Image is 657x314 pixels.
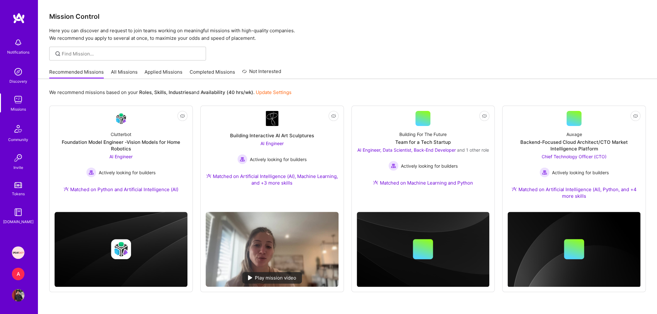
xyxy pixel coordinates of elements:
[248,275,252,280] img: play
[12,65,24,78] img: discovery
[512,186,517,191] img: Ateam Purple Icon
[201,89,253,95] b: Availability (40 hrs/wk)
[154,89,166,95] b: Skills
[7,49,29,55] div: Notifications
[633,113,638,118] i: icon EyeClosed
[552,169,609,176] span: Actively looking for builders
[357,147,455,153] span: AI Engineer, Data Scientist, Back-End Developer
[12,191,25,197] div: Tokens
[12,152,24,164] img: Invite
[482,113,487,118] i: icon EyeClosed
[11,106,26,113] div: Missions
[250,156,307,163] span: Actively looking for builders
[11,121,26,136] img: Community
[206,173,211,178] img: Ateam Purple Icon
[55,111,187,200] a: Company LogoClutterbotFoundation Model Engineer -Vision Models for Home RoboticsAI Engineer Activ...
[12,36,24,49] img: bell
[206,212,339,286] img: No Mission
[507,212,640,287] img: cover
[357,212,490,287] img: cover
[14,182,22,188] img: tokens
[357,111,490,196] a: Building For The FutureTeam for a Tech StartupAI Engineer, Data Scientist, Back-End Developer and...
[3,218,34,225] div: [DOMAIN_NAME]
[12,289,24,301] img: User Avatar
[139,89,152,95] b: Roles
[507,186,640,199] div: Matched on Artificial Intelligence (AI), Python, and +4 more skills
[242,68,281,79] a: Not Interested
[9,78,27,85] div: Discovery
[49,89,292,96] p: We recommend missions based on your , , and .
[237,154,247,164] img: Actively looking for builders
[49,13,646,20] h3: Mission Control
[190,69,235,79] a: Completed Missions
[242,272,302,284] div: Play mission video
[145,69,182,79] a: Applied Missions
[256,89,292,95] a: Update Settings
[111,131,131,138] div: Clutterbot
[86,167,96,177] img: Actively looking for builders
[457,147,489,153] span: and 1 other role
[539,167,549,177] img: Actively looking for builders
[12,268,24,280] div: A
[206,111,339,207] a: Company LogoBuilding Interactive AI Art SculpturesAI Engineer Actively looking for buildersActive...
[109,154,133,159] span: AI Engineer
[12,206,24,218] img: guide book
[54,50,61,57] i: icon SearchGrey
[399,131,447,138] div: Building For The Future
[206,173,339,186] div: Matched on Artificial Intelligence (AI), Machine Learning, and +3 more skills
[542,154,607,159] span: Chief Technology Officer (CTO)
[169,89,191,95] b: Industries
[388,161,398,171] img: Actively looking for builders
[373,180,473,186] div: Matched on Machine Learning and Python
[10,289,26,301] a: User Avatar
[507,139,640,152] div: Backend-Focused Cloud Architect/CTO Market Intelligence Platform
[113,111,129,126] img: Company Logo
[260,141,284,146] span: AI Engineer
[49,69,104,79] a: Recommended Missions
[111,239,131,259] img: Company logo
[10,246,26,259] a: Speakeasy: Software Engineer to help Customers write custom functions
[64,186,69,191] img: Ateam Purple Icon
[180,113,185,118] i: icon EyeClosed
[12,246,24,259] img: Speakeasy: Software Engineer to help Customers write custom functions
[266,111,278,126] img: Company Logo
[49,27,646,42] p: Here you can discover and request to join teams working on meaningful missions with high-quality ...
[10,268,26,280] a: A
[13,13,25,24] img: logo
[8,136,28,143] div: Community
[230,132,314,139] div: Building Interactive AI Art Sculptures
[12,93,24,106] img: teamwork
[64,186,178,193] div: Matched on Python and Artificial Intelligence (AI)
[62,50,201,57] input: Find Mission...
[55,139,187,152] div: Foundation Model Engineer -Vision Models for Home Robotics
[566,131,582,138] div: Auxage
[55,212,187,287] img: cover
[331,113,336,118] i: icon EyeClosed
[373,180,378,185] img: Ateam Purple Icon
[111,69,138,79] a: All Missions
[401,163,458,169] span: Actively looking for builders
[13,164,23,171] div: Invite
[507,111,640,207] a: AuxageBackend-Focused Cloud Architect/CTO Market Intelligence PlatformChief Technology Officer (C...
[395,139,451,145] div: Team for a Tech Startup
[99,169,155,176] span: Actively looking for builders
